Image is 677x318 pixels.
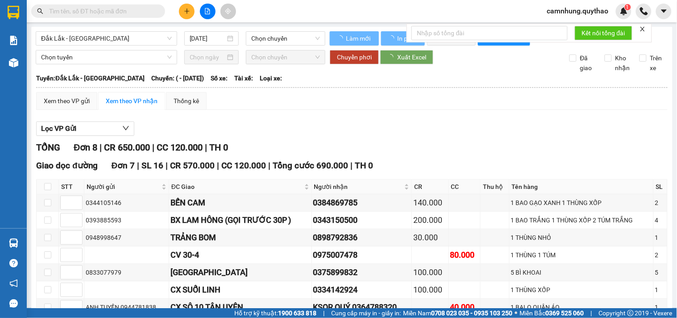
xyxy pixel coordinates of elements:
span: Miền Bắc [520,308,584,318]
span: Xuất Excel [397,52,426,62]
strong: 0708 023 035 - 0935 103 250 [431,310,513,317]
button: Làm mới [330,31,379,46]
span: Người gửi [87,182,160,192]
button: file-add [200,4,216,19]
span: 1 [626,4,629,10]
span: TỔNG [36,142,60,153]
div: 1 THÙNG NHỎ [511,233,652,243]
th: CR [412,180,449,194]
span: CR 570.000 [170,160,215,171]
div: Xem theo VP nhận [106,96,158,106]
div: 1 [655,302,666,312]
div: 100.000 [413,284,447,296]
div: 40.000 [450,301,479,314]
span: | [323,308,324,318]
div: 5 [655,268,666,277]
span: Đơn 7 [112,160,135,171]
div: CX SÔ 10 TÂN UYÊN [170,301,310,314]
div: 2 [655,198,666,208]
input: Nhập số tổng đài [411,26,568,40]
span: question-circle [9,259,18,268]
div: 0898792836 [313,231,410,244]
span: close [640,26,646,32]
div: 0833077979 [86,268,167,277]
span: Loại xe: [260,73,282,83]
b: Tuyến: Đắk Lắk - [GEOGRAPHIC_DATA] [36,75,145,82]
img: phone-icon [640,7,648,15]
span: plus [184,8,190,14]
img: icon-new-feature [620,7,628,15]
span: Hỗ trợ kỹ thuật: [234,308,316,318]
span: Số xe: [211,73,228,83]
span: Đã giao [577,53,598,73]
div: 200.000 [413,214,447,226]
strong: 0369 525 060 [546,310,584,317]
sup: 1 [625,4,631,10]
span: In phơi [397,33,418,43]
span: Đơn 8 [74,142,97,153]
span: Chọn chuyến [251,32,320,45]
input: Tìm tên, số ĐT hoặc mã đơn [49,6,154,16]
span: Tài xế: [234,73,253,83]
span: | [591,308,592,318]
span: Chuyến: ( - [DATE]) [151,73,204,83]
button: aim [220,4,236,19]
img: logo-vxr [8,6,19,19]
button: plus [179,4,195,19]
div: 5 BÌ KHOAI [511,268,652,277]
div: 0375899832 [313,266,410,279]
span: loading [337,35,345,42]
button: caret-down [656,4,672,19]
span: TH 0 [209,142,228,153]
strong: 1900 633 818 [278,310,316,317]
div: 0948998647 [86,233,167,243]
span: Kho nhận [612,53,634,73]
span: loading [388,35,396,42]
div: 1 BAO GẠO XANH 1 THÙNG XỐP [511,198,652,208]
div: 4 [655,215,666,225]
div: [GEOGRAPHIC_DATA] [170,266,310,279]
span: | [205,142,207,153]
span: search [37,8,43,14]
div: 0393885593 [86,215,167,225]
button: Kết nối tổng đài [575,26,632,40]
button: Chuyển phơi [330,50,379,64]
div: 0343150500 [313,214,410,226]
span: TH 0 [355,160,373,171]
div: 80.000 [450,249,479,261]
input: Chọn ngày [190,52,226,62]
div: 1 THÙNG XỐP [511,285,652,295]
span: CC 120.000 [221,160,266,171]
span: Chọn chuyến [251,50,320,64]
div: 0384869785 [313,197,410,209]
button: Lọc VP Gửi [36,121,134,136]
span: camnhung.quythao [540,5,616,17]
th: STT [59,180,84,194]
span: Kết nối tổng đài [582,28,625,38]
span: | [100,142,102,153]
div: 1 BAO TRẮNG 1 THÙNG XỐP 2 TÚM TRẮNG [511,215,652,225]
span: SL 16 [141,160,163,171]
span: Giao dọc đường [36,160,98,171]
button: In phơi [381,31,425,46]
span: Lọc VP Gửi [41,123,76,134]
input: 12/08/2025 [190,33,226,43]
div: 0334142924 [313,284,410,296]
span: Tổng cước 690.000 [273,160,348,171]
div: ANH TUYỀN 0944781838 [86,302,167,312]
span: | [152,142,154,153]
span: Cung cấp máy in - giấy in: [331,308,401,318]
div: BẾN CAM [170,197,310,209]
div: 100.000 [413,266,447,279]
span: caret-down [660,7,668,15]
th: CC [449,180,481,194]
span: | [268,160,270,171]
span: | [166,160,168,171]
div: 30.000 [413,231,447,244]
span: Đắk Lắk - Đồng Nai [41,32,172,45]
img: warehouse-icon [9,58,18,67]
span: | [350,160,353,171]
div: BX LAM HÔNG (GỌI TRƯỚC 30P ) [170,214,310,226]
div: 1 [655,285,666,295]
span: | [137,160,139,171]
